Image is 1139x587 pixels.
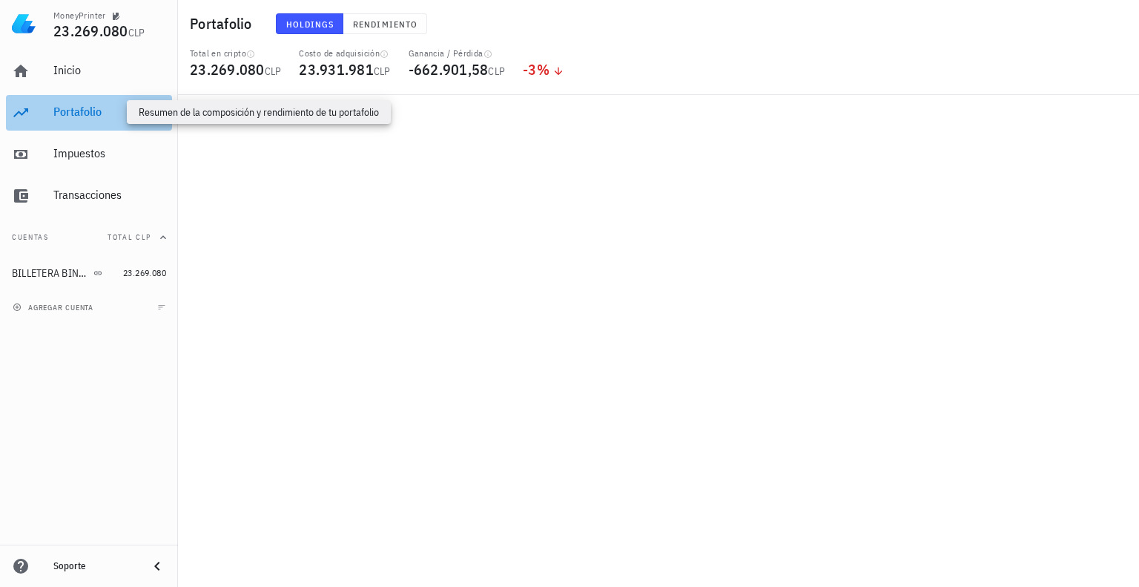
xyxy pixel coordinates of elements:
div: Costo de adquisición [299,47,390,59]
div: Soporte [53,560,136,572]
div: Ganancia / Pérdida [409,47,506,59]
a: BILLETERA BINANCE 23.269.080 [6,255,172,291]
a: Impuestos [6,137,172,172]
div: Inicio [53,63,166,77]
div: Portafolio [53,105,166,119]
span: agregar cuenta [16,303,93,312]
img: LedgiFi [12,12,36,36]
div: avatar [1106,12,1130,36]
span: 23.269.080 [123,267,166,278]
a: Transacciones [6,178,172,214]
div: BILLETERA BINANCE [12,267,90,280]
button: Rendimiento [343,13,427,34]
span: Rendimiento [352,19,417,30]
div: Total en cripto [190,47,281,59]
button: agregar cuenta [9,300,100,315]
span: CLP [128,26,145,39]
span: CLP [488,65,505,78]
span: CLP [265,65,282,78]
span: 23.931.981 [299,59,374,79]
span: CLP [374,65,391,78]
span: -662.901,58 [409,59,489,79]
div: MoneyPrinter [53,10,106,22]
span: Total CLP [108,232,151,242]
h1: Portafolio [190,12,258,36]
div: Transacciones [53,188,166,202]
button: CuentasTotal CLP [6,220,172,255]
span: 23.269.080 [53,21,128,41]
div: Impuestos [53,146,166,160]
button: Holdings [276,13,344,34]
a: Inicio [6,53,172,89]
span: 23.269.080 [190,59,265,79]
span: Holdings [285,19,334,30]
div: -3 [523,62,564,77]
a: Portafolio [6,95,172,131]
span: % [537,59,549,79]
